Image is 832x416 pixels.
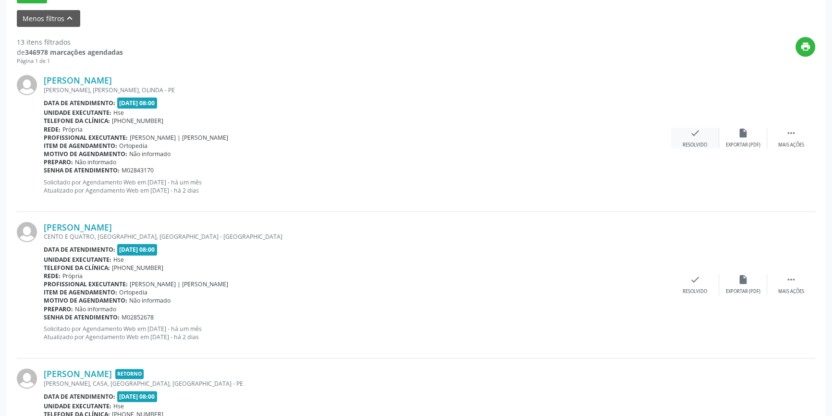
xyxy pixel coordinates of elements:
span: [PHONE_NUMBER] [112,117,163,125]
i: keyboard_arrow_up [64,13,75,24]
b: Item de agendamento: [44,142,117,150]
span: [DATE] 08:00 [117,391,158,402]
div: CENTO E QUATRO, [GEOGRAPHIC_DATA], [GEOGRAPHIC_DATA] - [GEOGRAPHIC_DATA] [44,232,671,241]
b: Motivo de agendamento: [44,296,127,305]
div: de [17,47,123,57]
div: Exportar (PDF) [726,288,760,295]
b: Rede: [44,272,61,280]
b: Rede: [44,125,61,134]
span: Não informado [129,150,171,158]
b: Telefone da clínica: [44,264,110,272]
i: insert_drive_file [738,128,748,138]
i: print [800,41,811,52]
b: Motivo de agendamento: [44,150,127,158]
div: [PERSON_NAME], CASA, [GEOGRAPHIC_DATA], [GEOGRAPHIC_DATA] - PE [44,379,671,388]
b: Profissional executante: [44,134,128,142]
span: Retorno [115,369,144,379]
p: Solicitado por Agendamento Web em [DATE] - há um mês Atualizado por Agendamento Web em [DATE] - h... [44,325,671,341]
img: img [17,368,37,389]
i:  [786,128,796,138]
a: [PERSON_NAME] [44,222,112,232]
strong: 346978 marcações agendadas [25,48,123,57]
span: M02843170 [122,166,154,174]
span: Não informado [129,296,171,305]
div: 13 itens filtrados [17,37,123,47]
b: Data de atendimento: [44,392,115,401]
b: Telefone da clínica: [44,117,110,125]
b: Data de atendimento: [44,245,115,254]
img: img [17,222,37,242]
span: Hse [113,402,124,410]
span: M02852678 [122,313,154,321]
div: Resolvido [683,142,707,148]
a: [PERSON_NAME] [44,75,112,86]
i:  [786,274,796,285]
i: check [690,274,700,285]
b: Preparo: [44,158,73,166]
a: [PERSON_NAME] [44,368,112,379]
img: img [17,75,37,95]
span: Própria [62,272,83,280]
div: Exportar (PDF) [726,142,760,148]
button: Menos filtroskeyboard_arrow_up [17,10,80,27]
span: Ortopedia [119,142,147,150]
span: [PHONE_NUMBER] [112,264,163,272]
div: Resolvido [683,288,707,295]
div: Mais ações [778,288,804,295]
b: Item de agendamento: [44,288,117,296]
b: Data de atendimento: [44,99,115,107]
span: Ortopedia [119,288,147,296]
div: Mais ações [778,142,804,148]
span: [DATE] 08:00 [117,244,158,255]
b: Unidade executante: [44,256,111,264]
span: Não informado [75,305,116,313]
b: Preparo: [44,305,73,313]
b: Senha de atendimento: [44,313,120,321]
p: Solicitado por Agendamento Web em [DATE] - há um mês Atualizado por Agendamento Web em [DATE] - h... [44,178,671,195]
span: [DATE] 08:00 [117,98,158,109]
button: print [795,37,815,57]
b: Unidade executante: [44,402,111,410]
b: Profissional executante: [44,280,128,288]
i: insert_drive_file [738,274,748,285]
span: Não informado [75,158,116,166]
div: Página 1 de 1 [17,57,123,65]
b: Unidade executante: [44,109,111,117]
i: check [690,128,700,138]
div: [PERSON_NAME], [PERSON_NAME], OLINDA - PE [44,86,671,94]
b: Senha de atendimento: [44,166,120,174]
span: Hse [113,109,124,117]
span: Própria [62,125,83,134]
span: Hse [113,256,124,264]
span: [PERSON_NAME] | [PERSON_NAME] [130,134,228,142]
span: [PERSON_NAME] | [PERSON_NAME] [130,280,228,288]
